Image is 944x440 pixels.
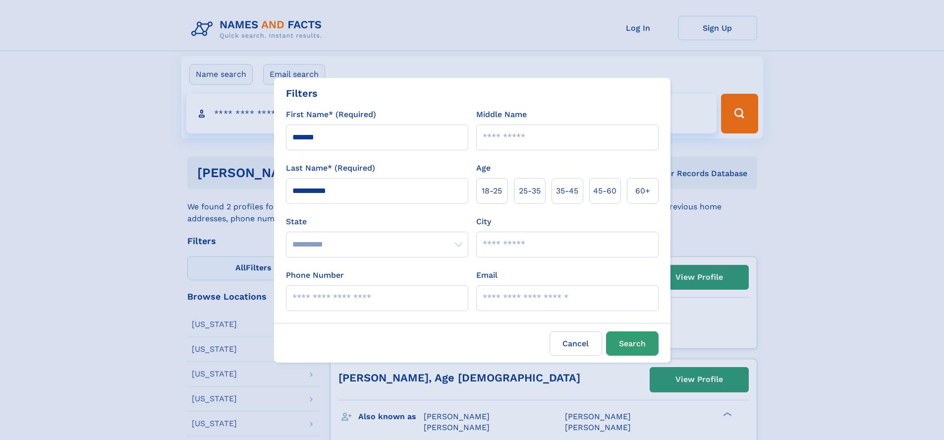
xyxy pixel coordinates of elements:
[286,269,344,281] label: Phone Number
[476,216,491,228] label: City
[519,185,541,197] span: 25‑35
[635,185,650,197] span: 60+
[476,109,527,121] label: Middle Name
[286,216,468,228] label: State
[286,162,375,174] label: Last Name* (Required)
[476,162,491,174] label: Age
[286,109,376,121] label: First Name* (Required)
[476,269,498,281] label: Email
[550,331,602,356] label: Cancel
[606,331,659,356] button: Search
[286,86,318,101] div: Filters
[556,185,578,197] span: 35‑45
[482,185,502,197] span: 18‑25
[593,185,616,197] span: 45‑60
